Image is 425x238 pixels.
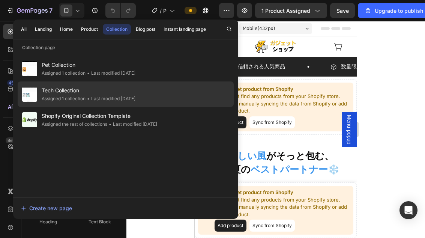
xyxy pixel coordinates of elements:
div: Collection [106,26,128,33]
div: Home [60,26,73,33]
span: • [87,96,90,101]
div: Instant landing page [164,26,206,33]
span: 1 product assigned [261,7,310,15]
div: Text Block [76,218,123,225]
button: Instant landing page [160,24,209,35]
span: Tech Collection [42,86,135,95]
p: Can not get product from Shopify [20,65,156,72]
button: Add product [20,95,52,107]
strong: ❄️ [133,143,145,154]
button: 1 product assigned [255,3,327,18]
strong: ベストパートナー [56,143,133,154]
iframe: Design area [195,21,357,238]
button: 7 [3,3,56,18]
p: Collection page [13,44,238,51]
button: Blog post [132,24,159,35]
button: Create new page [21,201,231,216]
div: Landing [35,26,52,33]
div: Product [81,26,98,33]
button: Home [57,24,76,35]
div: 450 [7,80,18,86]
div: Open Intercom Messenger [399,201,417,219]
button: All [18,24,30,35]
button: Sync from Shopify [55,95,100,107]
div: Undo/Redo [105,3,136,18]
div: Assigned the rest of collections [42,121,107,128]
div: Assigned 1 collection [42,95,86,102]
div: All [21,26,27,33]
strong: やさしい風 [23,130,72,140]
strong: がそっと包む、 [72,130,139,140]
strong: この夏の [17,143,56,154]
div: Upgrade to publish [364,7,423,15]
span: Shopify Original Collection Template [42,111,157,121]
div: Last modified [DATE] [107,121,157,128]
div: Last modified [DATE] [86,69,135,77]
div: Blog post [136,26,155,33]
p: 数量限定！人気カラーはすぐに売り切れる可能性があります [146,41,288,50]
button: Save [330,3,355,18]
span: Pet Collection [42,60,135,69]
div: Heading [24,218,72,225]
span: • [109,121,111,127]
button: Collection [103,24,131,35]
div: Create new page [21,204,72,212]
div: Assigned 1 collection [42,69,86,77]
span: Save [336,8,349,14]
button: Product [78,24,101,35]
div: Last modified [DATE] [86,95,135,102]
span: / [160,7,162,15]
span: Portable Fan [163,7,167,15]
button: Landing [32,24,55,35]
p: 7 [49,6,53,15]
p: We cannot find any products from your Shopify store. Please try manually syncing the data from Sh... [20,72,156,94]
div: Beta [6,137,18,143]
span: • [87,70,90,76]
